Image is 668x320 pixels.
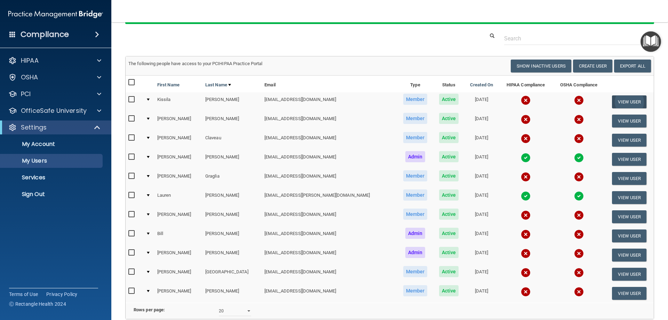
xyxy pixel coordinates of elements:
[202,226,262,245] td: [PERSON_NAME]
[521,249,531,258] img: cross.ca9f0e7f.svg
[202,245,262,265] td: [PERSON_NAME]
[21,30,69,39] h4: Compliance
[439,247,459,258] span: Active
[9,301,66,307] span: Ⓒ Rectangle Health 2024
[573,60,612,72] button: Create User
[612,153,646,166] button: View User
[262,207,397,226] td: [EMAIL_ADDRESS][DOMAIN_NAME]
[464,265,499,284] td: [DATE]
[154,188,202,207] td: Lauren
[154,131,202,150] td: [PERSON_NAME]
[154,111,202,131] td: [PERSON_NAME]
[439,113,459,124] span: Active
[262,169,397,188] td: [EMAIL_ADDRESS][DOMAIN_NAME]
[574,95,584,105] img: cross.ca9f0e7f.svg
[464,226,499,245] td: [DATE]
[403,266,428,277] span: Member
[612,134,646,147] button: View User
[21,56,39,65] p: HIPAA
[21,73,38,81] p: OSHA
[8,123,101,132] a: Settings
[612,95,646,108] button: View User
[5,157,100,164] p: My Users
[521,134,531,143] img: cross.ca9f0e7f.svg
[521,191,531,201] img: tick.e7d51cea.svg
[262,265,397,284] td: [EMAIL_ADDRESS][DOMAIN_NAME]
[511,60,571,72] button: Show Inactive Users
[403,94,428,105] span: Member
[521,153,531,163] img: tick.e7d51cea.svg
[8,107,101,115] a: OfficeSafe University
[574,172,584,182] img: cross.ca9f0e7f.svg
[128,61,263,66] span: The following people have access to your PCIHIPAA Practice Portal
[504,32,649,45] input: Search
[574,191,584,201] img: tick.e7d51cea.svg
[262,226,397,245] td: [EMAIL_ADDRESS][DOMAIN_NAME]
[612,210,646,223] button: View User
[574,153,584,163] img: tick.e7d51cea.svg
[5,174,100,181] p: Services
[439,228,459,239] span: Active
[202,169,262,188] td: Graglia
[521,115,531,124] img: cross.ca9f0e7f.svg
[403,170,428,181] span: Member
[439,170,459,181] span: Active
[154,226,202,245] td: Bill
[612,172,646,185] button: View User
[154,150,202,169] td: [PERSON_NAME]
[403,209,428,220] span: Member
[205,81,231,89] a: Last Name
[262,111,397,131] td: [EMAIL_ADDRESS][DOMAIN_NAME]
[439,94,459,105] span: Active
[464,245,499,265] td: [DATE]
[552,76,605,92] th: OSHA Compliance
[521,210,531,220] img: cross.ca9f0e7f.svg
[8,56,101,65] a: HIPAA
[464,207,499,226] td: [DATE]
[403,189,428,201] span: Member
[464,169,499,188] td: [DATE]
[202,207,262,226] td: [PERSON_NAME]
[439,209,459,220] span: Active
[8,7,103,21] img: PMB logo
[46,291,78,298] a: Privacy Policy
[612,268,646,281] button: View User
[21,123,47,132] p: Settings
[202,284,262,303] td: [PERSON_NAME]
[574,115,584,124] img: cross.ca9f0e7f.svg
[262,284,397,303] td: [EMAIL_ADDRESS][DOMAIN_NAME]
[5,191,100,198] p: Sign Out
[439,285,459,296] span: Active
[403,285,428,296] span: Member
[262,188,397,207] td: [EMAIL_ADDRESS][PERSON_NAME][DOMAIN_NAME]
[262,92,397,111] td: [EMAIL_ADDRESS][DOMAIN_NAME]
[439,266,459,277] span: Active
[262,150,397,169] td: [EMAIL_ADDRESS][DOMAIN_NAME]
[612,229,646,242] button: View User
[641,31,661,52] button: Open Resource Center
[439,151,459,162] span: Active
[464,284,499,303] td: [DATE]
[405,151,426,162] span: Admin
[134,307,165,312] b: Rows per page:
[464,150,499,169] td: [DATE]
[405,247,426,258] span: Admin
[202,111,262,131] td: [PERSON_NAME]
[202,188,262,207] td: [PERSON_NAME]
[202,265,262,284] td: [GEOGRAPHIC_DATA]
[464,92,499,111] td: [DATE]
[5,141,100,148] p: My Account
[154,265,202,284] td: [PERSON_NAME]
[439,189,459,201] span: Active
[9,291,38,298] a: Terms of Use
[202,150,262,169] td: [PERSON_NAME]
[612,191,646,204] button: View User
[21,107,87,115] p: OfficeSafe University
[612,249,646,262] button: View User
[470,81,493,89] a: Created On
[464,131,499,150] td: [DATE]
[521,229,531,239] img: cross.ca9f0e7f.svg
[403,132,428,143] span: Member
[8,73,101,81] a: OSHA
[574,210,584,220] img: cross.ca9f0e7f.svg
